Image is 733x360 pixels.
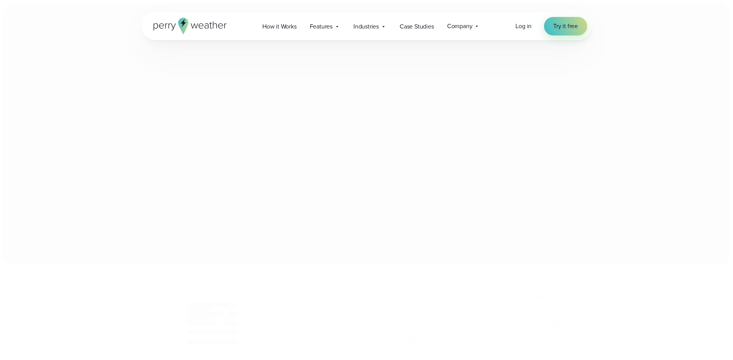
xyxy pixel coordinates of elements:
[400,22,434,31] span: Case Studies
[353,22,379,31] span: Industries
[544,17,587,35] a: Try it free
[262,22,297,31] span: How it Works
[515,22,532,31] a: Log in
[447,22,473,31] span: Company
[256,19,303,34] a: How it Works
[553,22,578,31] span: Try it free
[393,19,441,34] a: Case Studies
[310,22,333,31] span: Features
[515,22,532,30] span: Log in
